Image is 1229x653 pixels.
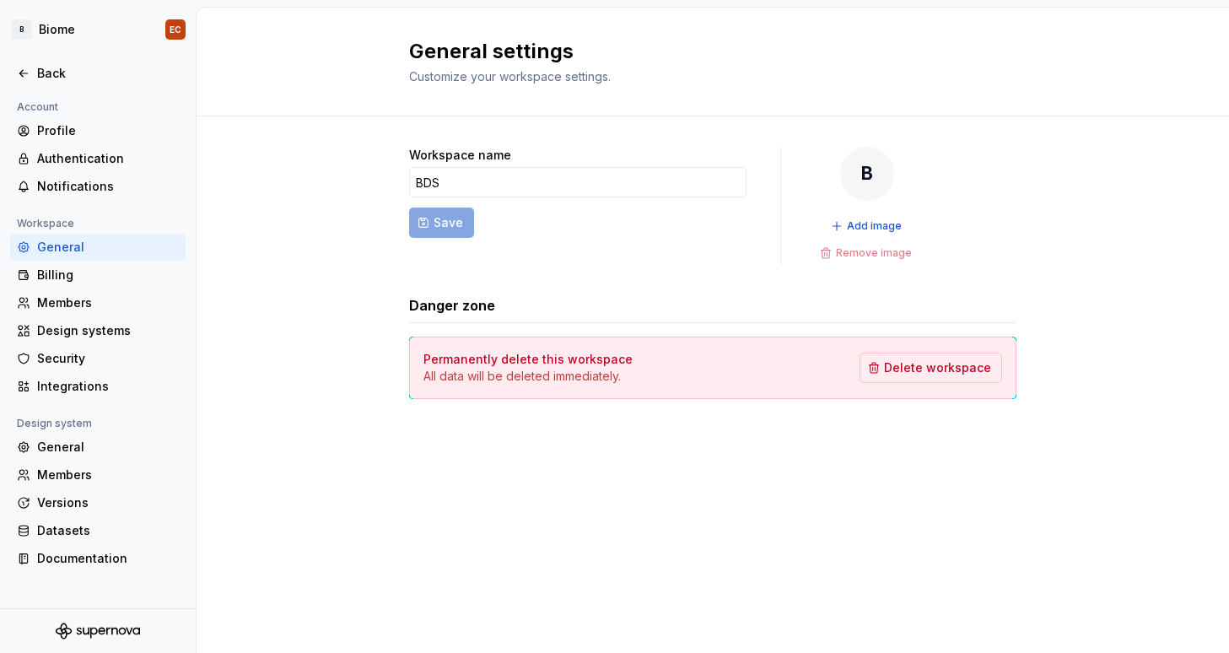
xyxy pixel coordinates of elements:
h3: Danger zone [409,295,495,316]
a: Members [10,289,186,316]
p: All data will be deleted immediately. [423,368,633,385]
div: Members [37,294,179,311]
div: Account [10,97,65,117]
div: General [37,439,179,456]
span: Add image [847,219,902,233]
button: Delete workspace [860,353,1002,383]
div: Design system [10,413,99,434]
h4: Permanently delete this workspace [423,351,633,368]
a: Integrations [10,373,186,400]
div: Documentation [37,550,179,567]
a: Notifications [10,173,186,200]
div: Datasets [37,522,179,539]
a: General [10,434,186,461]
div: Versions [37,494,179,511]
a: Documentation [10,545,186,572]
div: Profile [37,122,179,139]
a: Authentication [10,145,186,172]
h2: General settings [409,38,996,65]
div: Design systems [37,322,179,339]
svg: Supernova Logo [56,623,140,640]
div: Notifications [37,178,179,195]
span: Delete workspace [884,359,991,376]
div: B [840,147,894,201]
div: B [12,19,32,40]
a: Back [10,60,186,87]
a: General [10,234,186,261]
a: Design systems [10,317,186,344]
a: Datasets [10,517,186,544]
a: Members [10,461,186,488]
div: General [37,239,179,256]
a: Profile [10,117,186,144]
div: Back [37,65,179,82]
div: Billing [37,267,179,283]
a: Versions [10,489,186,516]
button: Add image [826,214,909,238]
a: Security [10,345,186,372]
button: BBiomeEC [3,11,192,48]
div: Integrations [37,378,179,395]
div: Authentication [37,150,179,167]
div: EC [170,23,181,36]
div: Biome [39,21,75,38]
a: Billing [10,262,186,289]
div: Security [37,350,179,367]
div: Members [37,467,179,483]
div: Workspace [10,213,81,234]
label: Workspace name [409,147,511,164]
span: Customize your workspace settings. [409,69,611,84]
